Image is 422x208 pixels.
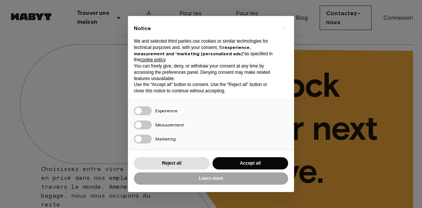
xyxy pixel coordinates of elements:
p: You can freely give, deny, or withdraw your consent at any time by accessing the preferences pane... [134,63,276,82]
span: Measurement [155,122,184,128]
p: We and selected third parties use cookies or similar technologies for technical purposes and, wit... [134,38,276,63]
button: Learn more [134,172,288,185]
span: Marketing [155,136,176,142]
button: Accept all [212,157,288,169]
span: × [283,23,286,32]
strong: experience, measurement and “marketing (personalized ads)” [134,44,251,56]
h2: Notice [134,25,276,32]
a: cookie policy [140,57,165,62]
p: Use the “Accept all” button to consent. Use the “Reject all” button or close this notice to conti... [134,82,276,94]
button: Reject all [134,157,210,169]
span: Experience [155,108,178,113]
button: Close this notice [278,22,290,34]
